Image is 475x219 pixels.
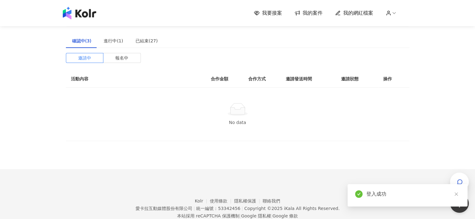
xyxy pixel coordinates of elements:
[195,198,210,203] a: Kolr
[240,213,241,218] span: |
[241,213,271,218] a: Google 隱私權
[343,10,373,17] span: 我的網紅檔案
[104,37,123,44] div: 進行中(1)
[243,70,281,88] th: 合作方式
[355,190,363,198] span: check-circle
[262,10,282,17] span: 我要接案
[78,53,91,63] span: 邀請中
[378,70,409,88] th: 操作
[271,213,273,218] span: |
[136,37,158,44] div: 已結束(27)
[454,192,458,196] span: close
[193,206,195,211] span: |
[206,70,243,88] th: 合作金額
[135,206,192,211] div: 愛卡拉互動媒體股份有限公司
[234,198,263,203] a: 隱私權保護
[66,70,191,88] th: 活動內容
[210,198,234,203] a: 使用條款
[303,10,323,17] span: 我的案件
[263,198,280,203] a: 聯絡我們
[272,213,298,218] a: Google 條款
[254,10,282,17] a: 我要接案
[241,206,243,211] span: |
[72,37,92,44] div: 確認中(3)
[294,10,323,17] a: 我的案件
[366,190,460,198] div: 登入成功
[335,10,373,17] a: 我的網紅檔案
[336,70,378,88] th: 邀請狀態
[73,119,402,126] div: No data
[284,206,294,211] a: iKala
[244,206,339,211] div: Copyright © 2025 All Rights Reserved.
[196,206,240,211] div: 統一編號：53342456
[115,53,128,63] span: 報名中
[63,7,96,19] img: logo
[281,70,336,88] th: 邀請發送時間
